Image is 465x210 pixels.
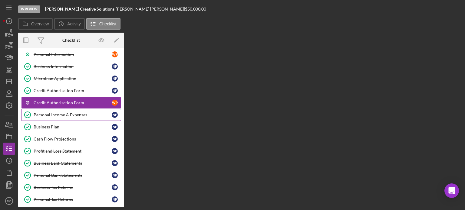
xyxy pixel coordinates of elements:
[34,76,112,81] div: Microloan Application
[18,5,40,13] div: In Review
[112,136,118,142] div: N P
[21,133,121,145] a: Cash Flow ProjectionsNP
[112,100,118,106] div: W P
[7,199,11,203] text: DC
[21,60,121,73] a: Business InformationNP
[21,157,121,169] a: Business Bank StatementsNP
[3,195,15,207] button: DC
[112,184,118,190] div: N P
[444,183,459,198] div: Open Intercom Messenger
[112,76,118,82] div: N P
[45,6,114,11] b: [PERSON_NAME] Creative Solutions
[112,51,118,57] div: W P
[34,161,112,166] div: Business Bank Statements
[54,18,84,30] button: Activity
[21,181,121,193] a: Business Tax ReturnsNP
[21,169,121,181] a: Personal Bank StatementsNP
[112,172,118,178] div: N P
[34,64,112,69] div: Business Information
[34,173,112,178] div: Personal Bank Statements
[86,18,120,30] button: Checklist
[185,7,208,11] div: $50,000.00
[21,109,121,121] a: Personal Income & ExpensesNP
[112,63,118,69] div: N P
[21,121,121,133] a: Business PlanNP
[99,21,117,26] label: Checklist
[18,18,53,30] button: Overview
[62,38,80,43] div: Checklist
[112,160,118,166] div: N P
[34,100,112,105] div: Credit Authorization Form
[112,124,118,130] div: N P
[112,196,118,202] div: N P
[21,85,121,97] a: Credit Authorization FormNP
[34,185,112,190] div: Business Tax Returns
[34,52,112,57] div: Personal Information
[34,112,112,117] div: Personal Income & Expenses
[21,48,121,60] a: Personal InformationWP
[67,21,81,26] label: Activity
[21,193,121,205] a: Personal Tax ReturnsNP
[112,112,118,118] div: N P
[34,149,112,153] div: Profit and Loss Statement
[116,7,185,11] div: [PERSON_NAME] [PERSON_NAME] |
[21,145,121,157] a: Profit and Loss StatementNP
[112,148,118,154] div: N P
[34,197,112,202] div: Personal Tax Returns
[34,124,112,129] div: Business Plan
[21,73,121,85] a: Microloan ApplicationNP
[31,21,49,26] label: Overview
[21,97,121,109] a: Credit Authorization FormWP
[34,137,112,141] div: Cash Flow Projections
[45,7,116,11] div: |
[112,88,118,94] div: N P
[34,88,112,93] div: Credit Authorization Form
